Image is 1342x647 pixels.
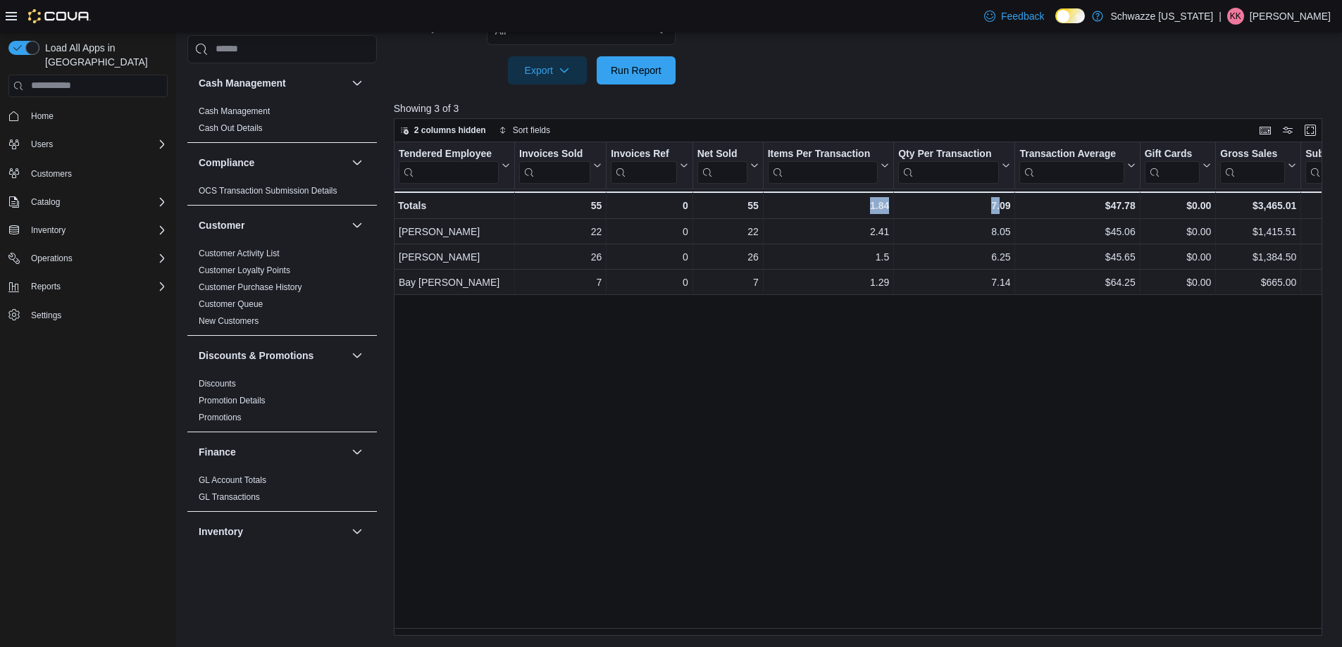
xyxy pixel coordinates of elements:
[199,299,263,309] a: Customer Queue
[1250,8,1331,25] p: [PERSON_NAME]
[3,134,173,154] button: Users
[199,106,270,116] a: Cash Management
[1220,197,1296,214] div: $3,465.01
[349,75,366,92] button: Cash Management
[767,148,878,161] div: Items Per Transaction
[399,148,499,161] div: Tendered Employee
[768,274,890,291] div: 1.29
[199,445,236,459] h3: Finance
[31,168,72,180] span: Customers
[1019,197,1135,214] div: $47.78
[1220,274,1296,291] div: $665.00
[31,310,61,321] span: Settings
[1144,197,1211,214] div: $0.00
[28,9,91,23] img: Cova
[199,106,270,117] span: Cash Management
[898,148,1010,184] button: Qty Per Transaction
[519,274,602,291] div: 7
[3,305,173,325] button: Settings
[187,245,377,335] div: Customer
[187,103,377,142] div: Cash Management
[25,107,168,125] span: Home
[187,472,377,511] div: Finance
[199,316,259,326] a: New Customers
[767,148,889,184] button: Items Per Transaction
[1019,148,1124,184] div: Transaction Average
[394,122,492,139] button: 2 columns hidden
[1144,148,1211,184] button: Gift Cards
[1019,274,1135,291] div: $64.25
[199,412,242,423] span: Promotions
[597,56,676,84] button: Run Report
[519,148,590,161] div: Invoices Sold
[199,156,254,170] h3: Compliance
[1220,148,1285,184] div: Gross Sales
[898,223,1010,240] div: 8.05
[25,194,66,211] button: Catalog
[199,348,346,363] button: Discounts & Promotions
[25,306,168,324] span: Settings
[611,148,688,184] button: Invoices Ref
[768,249,890,265] div: 1.5
[31,225,66,236] span: Inventory
[199,378,236,389] span: Discounts
[199,379,236,389] a: Discounts
[697,148,747,161] div: Net Sold
[1144,148,1200,184] div: Gift Card Sales
[399,223,510,240] div: [PERSON_NAME]
[519,249,602,265] div: 26
[1019,148,1135,184] button: Transaction Average
[399,148,510,184] button: Tendered Employee
[25,222,71,239] button: Inventory
[611,249,688,265] div: 0
[199,396,266,406] a: Promotion Details
[199,299,263,310] span: Customer Queue
[1110,8,1213,25] p: Schwazze [US_STATE]
[199,282,302,292] a: Customer Purchase History
[1019,249,1135,265] div: $45.65
[519,197,602,214] div: 55
[199,76,286,90] h3: Cash Management
[519,148,590,184] div: Invoices Sold
[519,148,602,184] button: Invoices Sold
[25,108,59,125] a: Home
[508,56,587,84] button: Export
[898,249,1010,265] div: 6.25
[3,277,173,296] button: Reports
[31,253,73,264] span: Operations
[25,136,168,153] span: Users
[1302,122,1319,139] button: Enter fullscreen
[697,274,759,291] div: 7
[1220,148,1296,184] button: Gross Sales
[767,148,878,184] div: Items Per Transaction
[31,111,54,122] span: Home
[1055,8,1085,23] input: Dark Mode
[199,265,290,276] span: Customer Loyalty Points
[25,307,67,324] a: Settings
[199,475,266,485] a: GL Account Totals
[199,524,346,539] button: Inventory
[187,375,377,432] div: Discounts & Promotions
[399,249,510,265] div: [PERSON_NAME]
[199,413,242,422] a: Promotions
[1055,23,1056,24] span: Dark Mode
[398,197,510,214] div: Totals
[414,125,486,136] span: 2 columns hidden
[1220,249,1296,265] div: $1,384.50
[25,278,168,295] span: Reports
[1227,8,1244,25] div: Kyle Krueger
[898,148,999,161] div: Qty Per Transaction
[767,197,889,214] div: 1.84
[199,445,346,459] button: Finance
[1230,8,1241,25] span: KK
[199,492,260,502] a: GL Transactions
[199,123,263,133] a: Cash Out Details
[898,148,999,184] div: Qty Per Transaction
[187,182,377,205] div: Compliance
[31,196,60,208] span: Catalog
[516,56,578,84] span: Export
[31,281,61,292] span: Reports
[3,163,173,183] button: Customers
[768,223,890,240] div: 2.41
[349,444,366,460] button: Finance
